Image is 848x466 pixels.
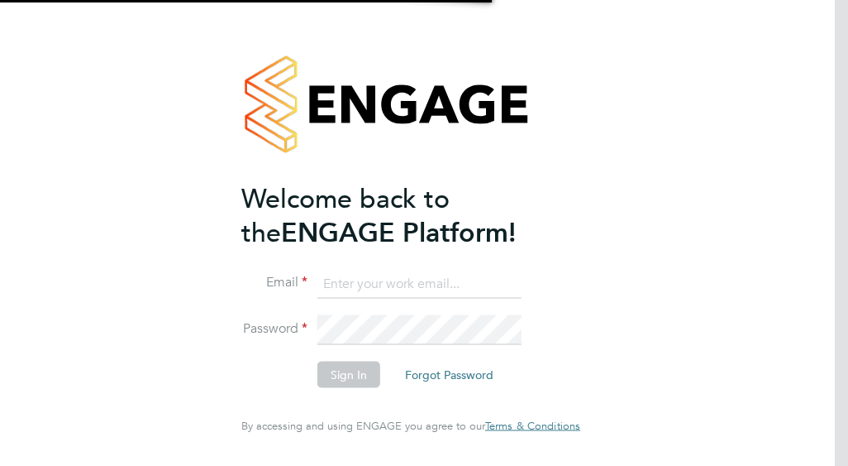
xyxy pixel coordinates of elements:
[317,362,380,388] button: Sign In
[241,320,307,338] label: Password
[485,420,580,433] a: Terms & Conditions
[241,181,564,249] h2: ENGAGE Platform!
[317,269,522,299] input: Enter your work email...
[241,274,307,291] label: Email
[241,182,450,248] span: Welcome back to the
[241,419,580,433] span: By accessing and using ENGAGE you agree to our
[485,419,580,433] span: Terms & Conditions
[392,362,507,388] button: Forgot Password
